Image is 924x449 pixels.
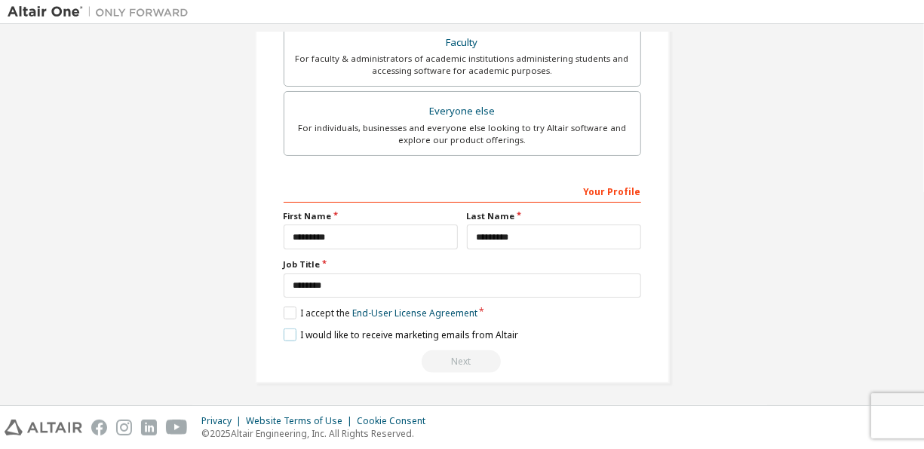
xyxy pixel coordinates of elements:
[246,415,357,427] div: Website Terms of Use
[293,32,631,53] div: Faculty
[293,122,631,146] div: For individuals, businesses and everyone else looking to try Altair software and explore our prod...
[284,328,518,341] label: I would like to receive marketing emails from Altair
[284,210,458,222] label: First Name
[357,415,434,427] div: Cookie Consent
[201,415,246,427] div: Privacy
[91,420,107,435] img: facebook.svg
[284,179,641,203] div: Your Profile
[141,420,157,435] img: linkedin.svg
[284,350,641,373] div: Provide a valid email to continue
[201,427,434,440] p: © 2025 Altair Engineering, Inc. All Rights Reserved.
[352,307,477,319] a: End-User License Agreement
[284,258,641,270] label: Job Title
[293,53,631,77] div: For faculty & administrators of academic institutions administering students and accessing softwa...
[5,420,82,435] img: altair_logo.svg
[467,210,641,222] label: Last Name
[284,307,477,319] label: I accept the
[116,420,132,435] img: instagram.svg
[166,420,188,435] img: youtube.svg
[293,101,631,122] div: Everyone else
[8,5,196,20] img: Altair One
